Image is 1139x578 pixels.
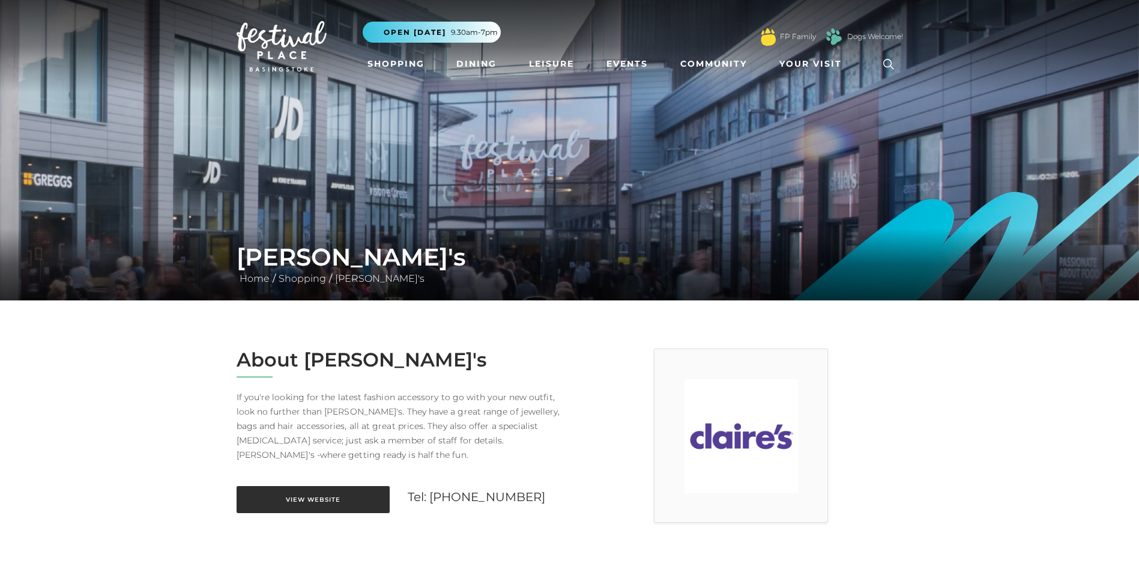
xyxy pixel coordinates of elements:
[237,273,273,284] a: Home
[237,390,561,462] p: If you're looking for the latest fashion accessory to go with your new outfit, look no further th...
[237,486,390,513] a: View Website
[408,490,546,504] a: Tel: [PHONE_NUMBER]
[675,53,752,75] a: Community
[451,27,498,38] span: 9.30am-7pm
[452,53,501,75] a: Dining
[602,53,653,75] a: Events
[363,22,501,43] button: Open [DATE] 9.30am-7pm
[228,243,912,286] div: / /
[779,58,842,70] span: Your Visit
[332,273,428,284] a: [PERSON_NAME]'s
[384,27,446,38] span: Open [DATE]
[775,53,853,75] a: Your Visit
[524,53,579,75] a: Leisure
[276,273,329,284] a: Shopping
[780,31,816,42] a: FP Family
[237,21,327,71] img: Festival Place Logo
[237,348,561,371] h2: About [PERSON_NAME]'s
[237,243,903,272] h1: [PERSON_NAME]'s
[363,53,429,75] a: Shopping
[847,31,903,42] a: Dogs Welcome!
